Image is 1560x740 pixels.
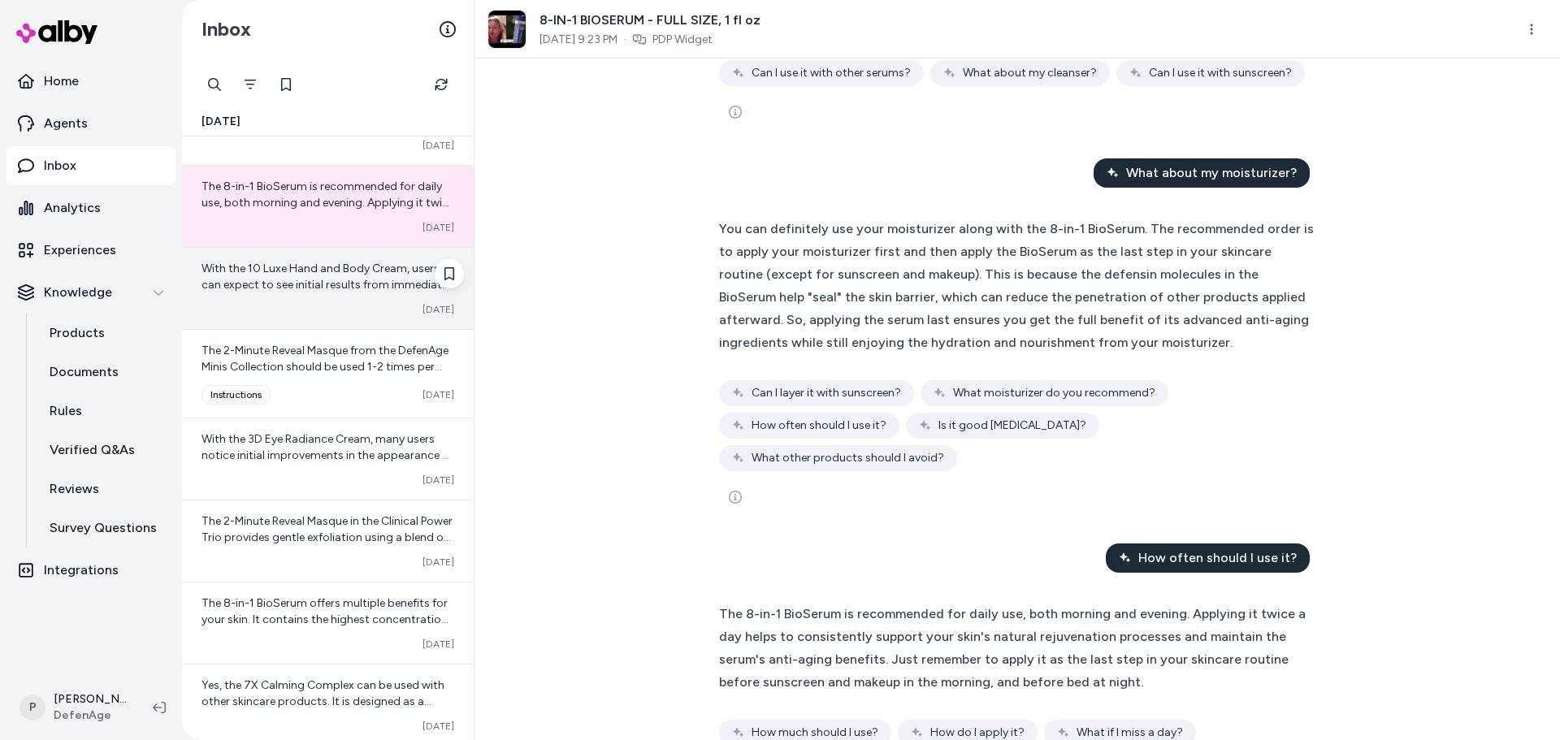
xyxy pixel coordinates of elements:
span: What about my cleanser? [963,65,1097,81]
a: Experiences [6,231,175,270]
span: [DATE] [422,720,454,733]
button: Refresh [425,68,457,101]
span: With the 3D Eye Radiance Cream, many users notice initial improvements in the appearance of [MEDI... [201,432,453,608]
span: What moisturizer do you recommend? [953,385,1155,401]
span: Can I use it with other serums? [752,65,911,81]
p: Inbox [44,156,76,175]
a: Agents [6,104,175,143]
img: hqdefault_8_2.jpg [488,11,526,48]
span: P [19,695,45,721]
span: Can I use it with sunscreen? [1149,65,1292,81]
p: Rules [50,401,82,421]
span: [DATE] [422,388,454,401]
span: How often should I use it? [752,418,886,434]
a: Products [33,314,175,353]
span: [DATE] [422,638,454,651]
span: [DATE] [422,474,454,487]
a: The 2-Minute Reveal Masque in the Clinical Power Trio provides gentle exfoliation using a blend o... [182,500,474,582]
a: Inbox [6,146,175,185]
span: [DATE] 9:23 PM [539,32,617,48]
a: Verified Q&As [33,431,175,470]
span: [DATE] [422,303,454,316]
span: The 8-in-1 BioSerum is recommended for daily use, both morning and evening. Applying it twice a d... [201,180,454,307]
a: Analytics [6,188,175,227]
span: With the 10 Luxe Hand and Body Cream, users can expect to see initial results from immediate effe... [201,262,449,438]
img: alby Logo [16,20,97,44]
a: The 8-in-1 BioSerum is recommended for daily use, both morning and evening. Applying it twice a d... [182,165,474,247]
a: With the 3D Eye Radiance Cream, many users notice initial improvements in the appearance of [MEDI... [182,418,474,500]
a: With the 10 Luxe Hand and Body Cream, users can expect to see initial results from immediate effe... [182,247,474,329]
a: Home [6,62,175,101]
span: What other products should I avoid? [752,450,944,466]
h2: Inbox [201,17,251,41]
span: [DATE] [422,221,454,234]
span: [DATE] [201,114,240,130]
a: Rules [33,392,175,431]
span: What about my moisturizer? [1126,163,1297,183]
a: Reviews [33,470,175,508]
button: See more [719,96,752,128]
a: PDP Widget [652,32,713,48]
span: [DATE] [422,556,454,569]
div: instructions [201,385,271,405]
p: Home [44,71,79,91]
p: Integrations [44,560,119,580]
p: Survey Questions [50,518,157,538]
span: Can I layer it with sunscreen? [752,385,901,401]
span: The 2-Minute Reveal Masque in the Clinical Power Trio provides gentle exfoliation using a blend o... [201,514,453,690]
button: P[PERSON_NAME]DefenAge [10,682,140,734]
a: Documents [33,353,175,392]
button: Filter [234,68,266,101]
p: Experiences [44,240,116,260]
span: The 2-Minute Reveal Masque from the DefenAge Minis Collection should be used 1-2 times per week. ... [201,344,448,504]
span: · [624,32,626,48]
span: 8-IN-1 BIOSERUM - FULL SIZE, 1 fl oz [539,11,760,30]
a: The 2-Minute Reveal Masque from the DefenAge Minis Collection should be used 1-2 times per week. ... [182,329,474,418]
span: [DATE] [422,139,454,152]
p: Analytics [44,198,101,218]
span: Is it good [MEDICAL_DATA]? [938,418,1086,434]
span: The 8-in-1 BioSerum is recommended for daily use, both morning and evening. Applying it twice a d... [719,606,1306,690]
span: DefenAge [54,708,127,724]
p: Verified Q&As [50,440,135,460]
p: Reviews [50,479,99,499]
p: Knowledge [44,283,112,302]
button: Knowledge [6,273,175,312]
a: The 8-in-1 BioSerum offers multiple benefits for your skin. It contains the highest concentration... [182,582,474,664]
a: Integrations [6,551,175,590]
p: Documents [50,362,119,382]
span: You can definitely use your moisturizer along with the 8-in-1 BioSerum. The recommended order is ... [719,221,1314,350]
span: How often should I use it? [1138,548,1297,568]
button: See more [719,481,752,513]
p: [PERSON_NAME] [54,691,127,708]
p: Products [50,323,105,343]
p: Agents [44,114,88,133]
a: Survey Questions [33,508,175,547]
